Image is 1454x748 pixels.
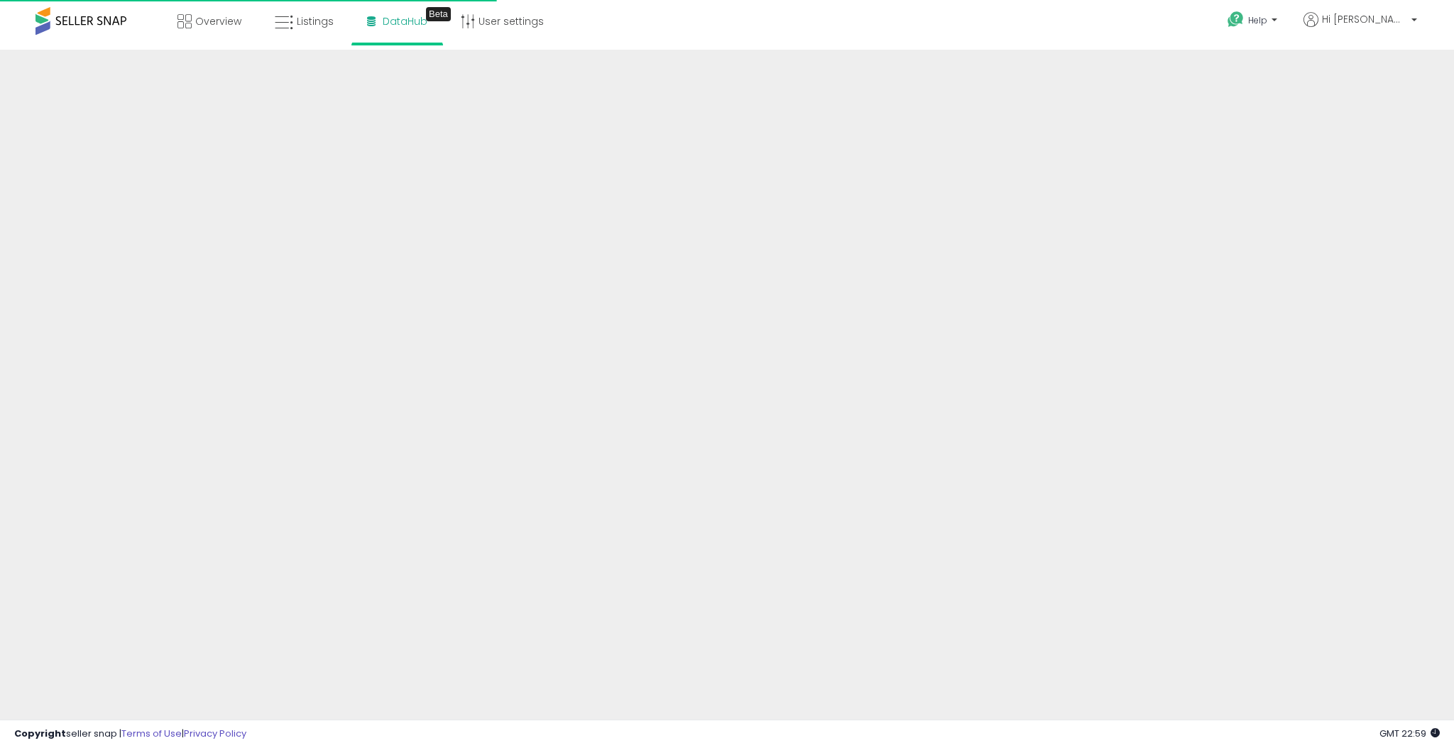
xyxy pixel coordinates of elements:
span: DataHub [383,14,427,28]
a: Privacy Policy [184,727,246,740]
span: Listings [297,14,334,28]
span: Hi [PERSON_NAME] [1322,12,1407,26]
a: Hi [PERSON_NAME] [1303,12,1417,44]
strong: Copyright [14,727,66,740]
span: Overview [195,14,241,28]
a: Terms of Use [121,727,182,740]
span: 2025-10-6 22:59 GMT [1379,727,1440,740]
i: Get Help [1227,11,1245,28]
div: seller snap | | [14,727,246,741]
span: Help [1248,14,1267,26]
div: Tooltip anchor [426,7,451,21]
